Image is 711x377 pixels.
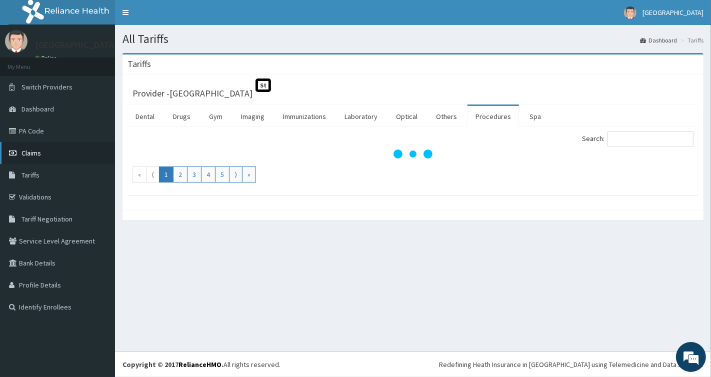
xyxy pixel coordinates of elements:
div: Chat with us now [52,56,168,69]
div: Redefining Heath Insurance in [GEOGRAPHIC_DATA] using Telemedicine and Data Science! [439,359,703,369]
img: User Image [5,30,27,52]
a: Dashboard [640,36,677,44]
a: Drugs [165,106,198,127]
a: Go to page number 1 [159,166,173,182]
li: Tariffs [678,36,703,44]
a: Go to page number 5 [215,166,229,182]
a: Dental [127,106,162,127]
a: Optical [388,106,425,127]
a: Go to previous page [146,166,159,182]
a: Laboratory [336,106,385,127]
svg: audio-loading [393,134,433,174]
img: User Image [624,6,636,19]
span: We're online! [58,126,138,227]
strong: Copyright © 2017 . [122,360,223,369]
a: Immunizations [275,106,334,127]
p: [GEOGRAPHIC_DATA] [35,40,117,49]
span: Tariffs [21,170,39,179]
a: Go to page number 4 [201,166,215,182]
a: Go to last page [242,166,256,182]
a: Spa [521,106,549,127]
a: Go to next page [229,166,242,182]
a: Online [35,54,59,61]
a: Imaging [233,106,272,127]
span: [GEOGRAPHIC_DATA] [642,8,703,17]
a: Go to page number 3 [187,166,201,182]
footer: All rights reserved. [115,351,711,377]
a: RelianceHMO [178,360,221,369]
span: Dashboard [21,104,54,113]
h3: Provider - [GEOGRAPHIC_DATA] [132,89,252,98]
span: Tariff Negotiation [21,214,72,223]
a: Gym [201,106,230,127]
label: Search: [582,131,693,146]
input: Search: [607,131,693,146]
div: Minimize live chat window [164,5,188,29]
h1: All Tariffs [122,32,703,45]
span: St [255,78,271,92]
span: Switch Providers [21,82,72,91]
a: Procedures [467,106,519,127]
a: Go to first page [132,166,146,182]
img: d_794563401_company_1708531726252_794563401 [18,50,40,75]
textarea: Type your message and hit 'Enter' [5,273,190,308]
a: Others [428,106,465,127]
span: Claims [21,148,41,157]
h3: Tariffs [127,59,151,68]
a: Go to page number 2 [173,166,187,182]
